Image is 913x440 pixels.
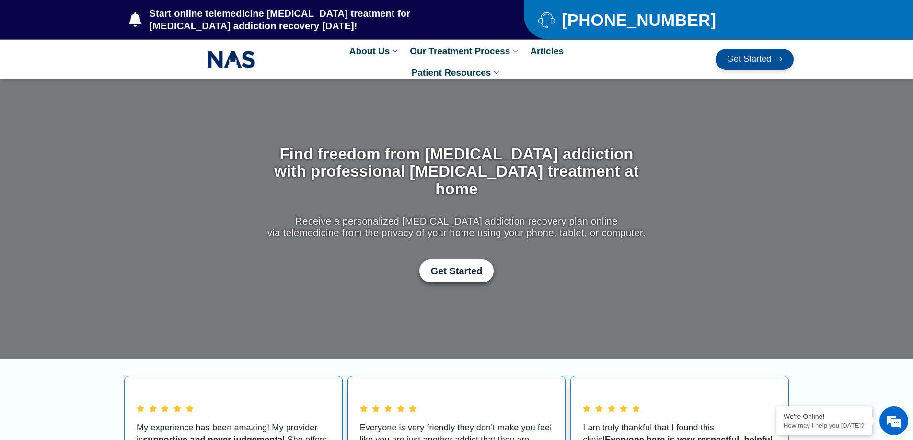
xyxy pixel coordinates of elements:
p: How may I help you today? [784,422,865,429]
textarea: Type your message and hit 'Enter' [5,261,183,295]
img: NAS_email_signature-removebg-preview.png [208,48,255,70]
a: Our Treatment Process [405,40,525,62]
div: We're Online! [784,413,865,420]
p: Receive a personalized [MEDICAL_DATA] addiction recovery plan online via telemedicine from the pr... [265,215,648,238]
a: Get Started [716,49,794,70]
span: Get Started [431,265,483,277]
div: Get Started with Suboxone Treatment by filling-out this new patient packet form [265,259,648,282]
h1: Find freedom from [MEDICAL_DATA] addiction with professional [MEDICAL_DATA] treatment at home [265,146,648,198]
a: [PHONE_NUMBER] [538,11,770,28]
a: Patient Resources [407,62,507,83]
a: Articles [525,40,568,62]
a: Start online telemedicine [MEDICAL_DATA] treatment for [MEDICAL_DATA] addiction recovery [DATE]! [129,7,485,32]
a: Get Started [419,259,494,282]
a: About Us [345,40,405,62]
span: [PHONE_NUMBER] [559,14,716,26]
div: Chat with us now [64,50,175,63]
span: We're online! [56,121,132,217]
div: Minimize live chat window [157,5,180,28]
div: Navigation go back [11,49,25,64]
span: Start online telemedicine [MEDICAL_DATA] treatment for [MEDICAL_DATA] addiction recovery [DATE]! [147,7,486,32]
span: Get Started [727,55,771,64]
